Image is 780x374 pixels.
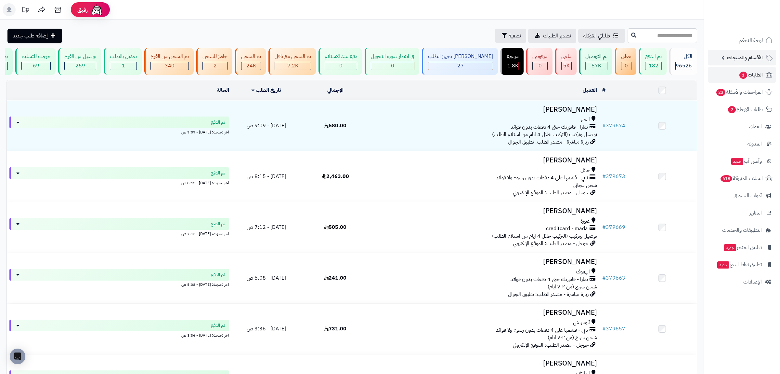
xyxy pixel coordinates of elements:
a: العميل [583,86,597,94]
span: 1 [122,62,125,70]
a: الإجمالي [327,86,344,94]
div: اخر تحديث: [DATE] - 8:15 ص [9,179,229,186]
span: 0 [625,62,628,70]
a: #379673 [602,173,625,180]
div: تم الشحن [241,53,261,60]
span: تم الدفع [211,119,225,126]
img: ai-face.png [90,3,103,16]
a: تحديثات المنصة [17,3,33,18]
h3: [PERSON_NAME] [372,258,597,266]
span: 5K [563,62,570,70]
a: #379663 [602,274,625,282]
a: السلات المتروكة618 [708,171,776,186]
a: تطبيق المتجرجديد [708,240,776,255]
a: تم الشحن مع ناقل 7.2K [267,48,317,75]
span: الأقسام والمنتجات [727,53,763,62]
span: الإعدادات [743,277,762,286]
span: التقارير [749,208,762,217]
span: [DATE] - 7:12 ص [247,223,286,231]
span: [DATE] - 3:36 ص [247,325,286,333]
a: الإعدادات [708,274,776,290]
span: تم الدفع [211,170,225,176]
a: تم الشحن 24K [234,48,267,75]
span: تابي - قسّمها على 4 دفعات بدون رسوم ولا فوائد [496,326,588,334]
a: وآتس آبجديد [708,153,776,169]
a: مرتجع 1.8K [499,48,525,75]
a: تاريخ الطلب [252,86,281,94]
span: المراجعات والأسئلة [716,88,763,97]
span: تصدير الطلبات [543,32,571,40]
span: 1 [739,72,747,79]
div: تم التوصيل [585,53,607,60]
span: شحن مجاني [573,181,597,189]
span: # [602,173,606,180]
span: تمارا - فاتورتك حتى 4 دفعات بدون فوائد [511,276,588,283]
div: معلق [621,53,631,60]
span: # [602,274,606,282]
div: خرجت للتسليم [21,53,51,60]
span: طلباتي المُوكلة [583,32,610,40]
span: شحن سريع (من ٢-٧ ايام) [548,283,597,291]
span: 731.00 [324,325,346,333]
div: 0 [325,62,357,70]
span: # [602,325,606,333]
a: أدوات التسويق [708,188,776,203]
span: 7.2K [287,62,298,70]
div: 1842 [507,62,518,70]
a: العملاء [708,119,776,134]
div: 340 [151,62,188,70]
span: أدوات التسويق [734,191,762,200]
div: 57031 [586,62,607,70]
a: المدونة [708,136,776,152]
a: خرجت للتسليم 69 [14,48,57,75]
span: 2 [728,106,736,114]
div: [PERSON_NAME] تجهيز الطلب [428,53,493,60]
span: توصيل وتركيب (التركيب خلال 4 ايام من استلام الطلب) [492,131,597,138]
span: حائل [580,167,590,174]
span: لوحة التحكم [739,36,763,45]
div: اخر تحديث: [DATE] - 7:12 ص [9,230,229,237]
span: تمارا - فاتورتك حتى 4 دفعات بدون فوائد [511,123,588,131]
a: [PERSON_NAME] تجهيز الطلب 27 [421,48,499,75]
span: 0 [539,62,542,70]
span: جوجل - مصدر الطلب: الموقع الإلكتروني [513,341,589,349]
span: 23 [716,89,726,96]
a: الكل96526 [668,48,698,75]
span: شحن سريع (من ٢-٧ ايام) [548,334,597,341]
a: تعديل بالطلب 1 [102,48,143,75]
span: 2 [214,62,217,70]
span: [DATE] - 5:08 ص [247,274,286,282]
span: زيارة مباشرة - مصدر الطلب: تطبيق الجوال [508,290,589,298]
a: تم التوصيل 57K [578,48,614,75]
div: توصيل من الفرع [64,53,96,60]
div: 0 [533,62,547,70]
span: تم الدفع [211,271,225,278]
span: جديد [717,261,729,269]
img: logo-2.png [736,14,774,28]
a: # [602,86,605,94]
span: السلات المتروكة [720,174,763,183]
span: 57K [591,62,601,70]
div: الكل [675,53,692,60]
span: المدونة [747,139,762,148]
span: 680.00 [324,122,346,130]
a: تصدير الطلبات [528,29,576,43]
a: إضافة طلب جديد [7,29,62,43]
span: تم الدفع [211,221,225,227]
a: توصيل من الفرع 259 [57,48,102,75]
span: 69 [33,62,39,70]
span: 259 [75,62,85,70]
a: معلق 0 [614,48,638,75]
span: 27 [457,62,464,70]
span: 24K [246,62,256,70]
span: رفيق [77,6,88,14]
div: 1 [110,62,136,70]
a: تطبيق نقاط البيعجديد [708,257,776,272]
div: تم الشحن من الفرع [150,53,189,60]
a: دفع عند الاستلام 0 [317,48,363,75]
span: أبوعريش [573,319,590,326]
button: تصفية [495,29,526,43]
span: جوجل - مصدر الطلب: الموقع الإلكتروني [513,240,589,247]
span: توصيل وتركيب (التركيب خلال 4 ايام من استلام الطلب) [492,232,597,240]
div: في انتظار صورة التحويل [371,53,414,60]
